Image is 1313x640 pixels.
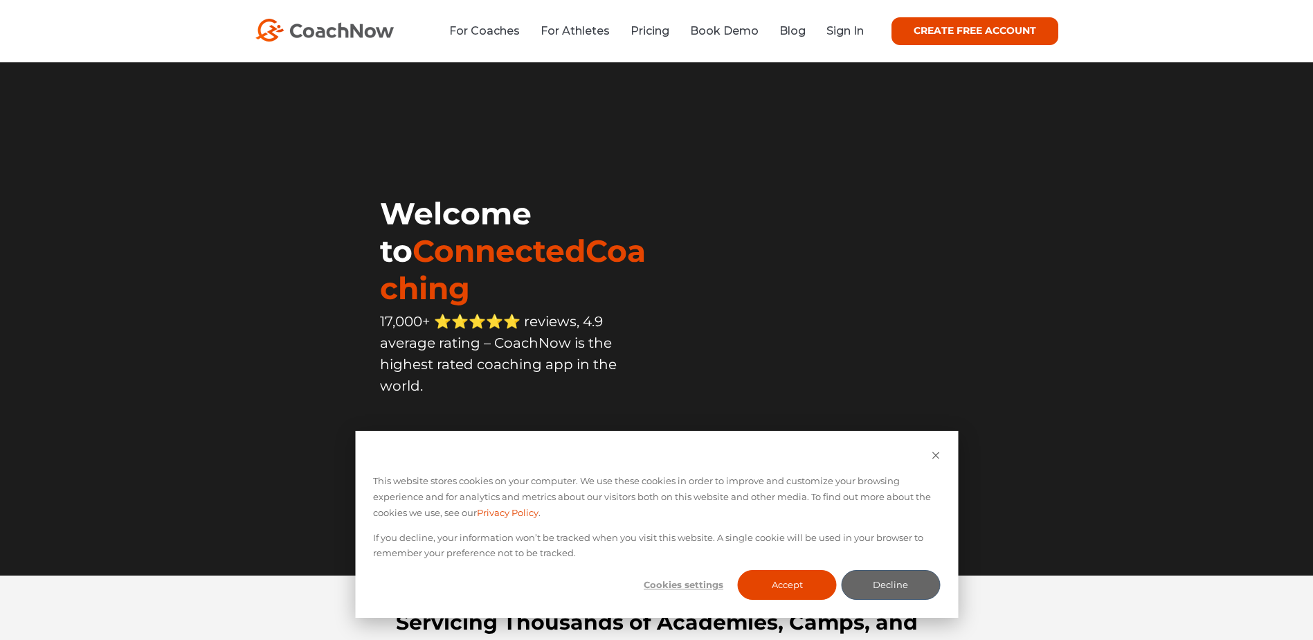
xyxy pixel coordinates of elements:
div: Cookie banner [355,431,958,618]
button: Dismiss cookie banner [931,449,940,465]
a: For Coaches [449,24,520,37]
a: Sign In [826,24,864,37]
p: This website stores cookies on your computer. We use these cookies in order to improve and custom... [373,473,940,520]
button: Accept [738,570,837,600]
button: Decline [841,570,940,600]
p: If you decline, your information won’t be tracked when you visit this website. A single cookie wi... [373,530,940,562]
span: ConnectedCoaching [380,232,646,307]
a: Pricing [631,24,669,37]
button: Cookies settings [634,570,733,600]
a: Blog [779,24,806,37]
a: Book Demo [690,24,759,37]
a: For Athletes [541,24,610,37]
iframe: Embedded CTA [380,427,656,468]
a: Privacy Policy [477,505,538,521]
span: 17,000+ ⭐️⭐️⭐️⭐️⭐️ reviews, 4.9 average rating – CoachNow is the highest rated coaching app in th... [380,313,617,394]
h1: Welcome to [380,195,656,307]
img: CoachNow Logo [255,19,394,42]
a: CREATE FREE ACCOUNT [891,17,1058,45]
